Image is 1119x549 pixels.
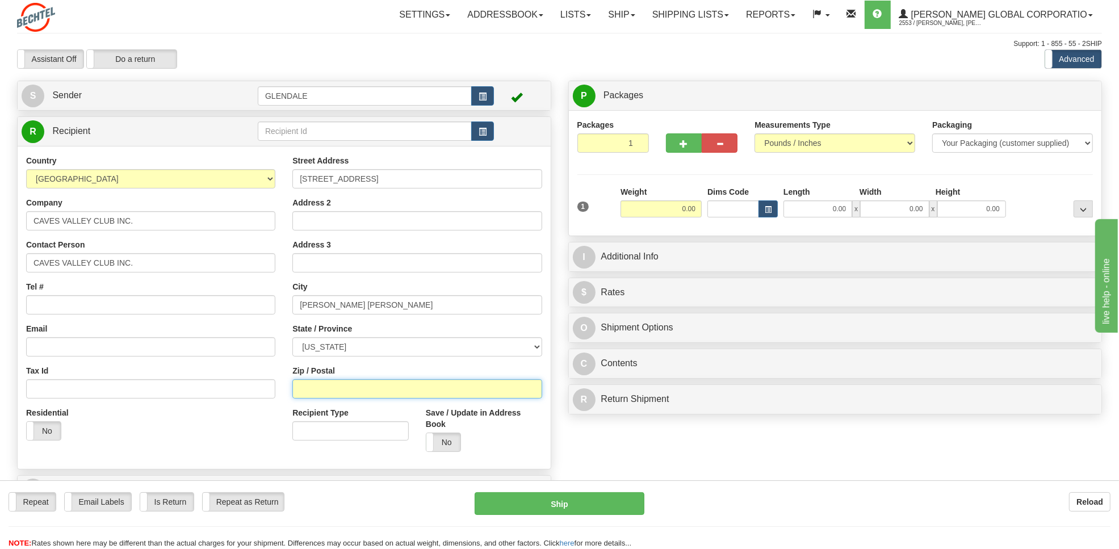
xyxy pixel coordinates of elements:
[9,493,56,511] label: Repeat
[65,493,131,511] label: Email Labels
[573,84,1098,107] a: P Packages
[929,200,937,217] span: x
[26,323,47,334] label: Email
[22,85,44,107] span: S
[17,3,55,32] img: logo2553.jpg
[573,281,1098,304] a: $Rates
[22,84,258,107] a: S Sender
[577,119,614,131] label: Packages
[1074,200,1093,217] div: ...
[755,119,831,131] label: Measurements Type
[22,479,44,501] span: @
[391,1,459,29] a: Settings
[1045,50,1101,68] label: Advanced
[292,407,349,418] label: Recipient Type
[573,246,596,269] span: I
[621,186,647,198] label: Weight
[26,281,44,292] label: Tel #
[852,200,860,217] span: x
[22,120,232,143] a: R Recipient
[52,126,90,136] span: Recipient
[573,85,596,107] span: P
[27,422,61,440] label: No
[292,169,542,188] input: Enter a location
[426,407,542,430] label: Save / Update in Address Book
[573,388,1098,411] a: RReturn Shipment
[644,1,737,29] a: Shipping lists
[577,202,589,212] span: 1
[573,353,596,375] span: C
[9,7,105,20] div: live help - online
[560,539,575,547] a: here
[707,186,749,198] label: Dims Code
[292,323,352,334] label: State / Province
[203,493,284,511] label: Repeat as Return
[22,120,44,143] span: R
[1069,492,1110,512] button: Reload
[292,281,307,292] label: City
[258,86,472,106] input: Sender Id
[52,90,82,100] span: Sender
[908,10,1087,19] span: [PERSON_NAME] Global Corporatio
[17,39,1102,49] div: Support: 1 - 855 - 55 - 2SHIP
[1093,216,1118,332] iframe: chat widget
[603,90,643,100] span: Packages
[891,1,1101,29] a: [PERSON_NAME] Global Corporatio 2553 / [PERSON_NAME], [PERSON_NAME]
[258,121,472,141] input: Recipient Id
[9,539,31,547] span: NOTE:
[573,388,596,411] span: R
[552,1,600,29] a: Lists
[18,50,83,68] label: Assistant Off
[573,281,596,304] span: $
[1076,497,1103,506] b: Reload
[459,1,552,29] a: Addressbook
[22,479,547,502] a: @ eAlerts
[573,317,596,340] span: O
[292,155,349,166] label: Street Address
[292,197,331,208] label: Address 2
[573,352,1098,375] a: CContents
[140,493,194,511] label: Is Return
[573,245,1098,269] a: IAdditional Info
[737,1,804,29] a: Reports
[26,365,48,376] label: Tax Id
[292,365,335,376] label: Zip / Postal
[475,492,644,515] button: Ship
[600,1,643,29] a: Ship
[936,186,961,198] label: Height
[573,316,1098,340] a: OShipment Options
[26,197,62,208] label: Company
[26,155,57,166] label: Country
[783,186,810,198] label: Length
[26,407,69,418] label: Residential
[899,18,984,29] span: 2553 / [PERSON_NAME], [PERSON_NAME]
[932,119,972,131] label: Packaging
[87,50,177,68] label: Do a return
[426,433,460,451] label: No
[292,239,331,250] label: Address 3
[26,239,85,250] label: Contact Person
[860,186,882,198] label: Width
